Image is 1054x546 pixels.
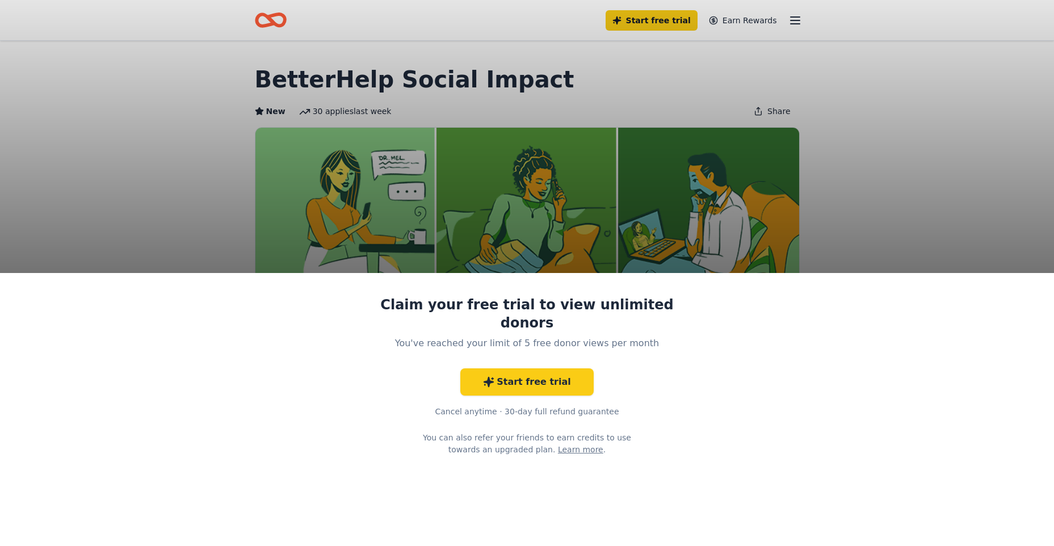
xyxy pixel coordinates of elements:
div: You can also refer your friends to earn credits to use towards an upgraded plan. . [411,432,643,456]
div: Claim your free trial to view unlimited donors [380,296,675,332]
a: Start free trial [460,368,594,396]
div: You've reached your limit of 5 free donor views per month [393,337,661,350]
div: Cancel anytime · 30-day full refund guarantee [380,405,675,418]
a: Learn more [558,444,603,456]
